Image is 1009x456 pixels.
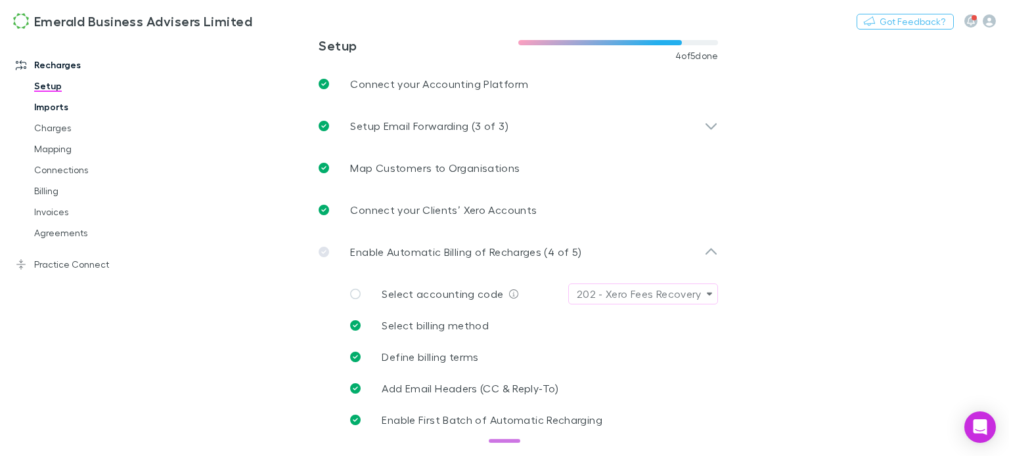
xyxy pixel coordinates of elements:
[340,341,718,373] a: Define billing terms
[308,63,729,105] a: Connect your Accounting Platform
[21,138,172,159] a: Mapping
[350,202,537,218] p: Connect your Clients’ Xero Accounts
[568,283,719,304] button: 202 - Xero Fees Recovery
[382,382,558,394] span: Add Email Headers (CC & Reply-To)
[3,54,172,75] a: Recharges
[308,189,729,231] a: Connect your Clients’ Xero Accounts
[857,14,954,30] button: Got Feedback?
[382,350,478,363] span: Define billing terms
[21,117,172,138] a: Charges
[340,404,718,436] a: Enable First Batch of Automatic Recharging
[21,201,172,222] a: Invoices
[964,411,996,443] div: Open Intercom Messenger
[340,310,718,341] a: Select billing method
[21,159,172,180] a: Connections
[350,160,520,176] p: Map Customers to Organisations
[13,13,29,29] img: Emerald Business Advisers Limited's Logo
[308,105,729,147] div: Setup Email Forwarding (3 of 3)
[382,287,503,300] span: Select accounting code
[382,413,602,426] span: Enable First Batch of Automatic Recharging
[34,13,252,29] h3: Emerald Business Advisers Limited
[675,51,719,61] span: 4 of 5 done
[21,75,172,96] a: Setup
[350,118,508,134] p: Setup Email Forwarding (3 of 3)
[382,319,489,331] span: Select billing method
[350,76,528,92] p: Connect your Accounting Platform
[21,222,172,243] a: Agreements
[5,5,260,37] a: Emerald Business Advisers Limited
[340,373,718,404] a: Add Email Headers (CC & Reply-To)
[21,96,172,117] a: Imports
[308,231,729,273] div: Enable Automatic Billing of Recharges (4 of 5)
[319,37,518,53] h3: Setup
[308,147,729,189] a: Map Customers to Organisations
[577,286,702,302] div: 202 - Xero Fees Recovery
[350,244,581,260] p: Enable Automatic Billing of Recharges (4 of 5)
[21,180,172,201] a: Billing
[3,254,172,275] a: Practice Connect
